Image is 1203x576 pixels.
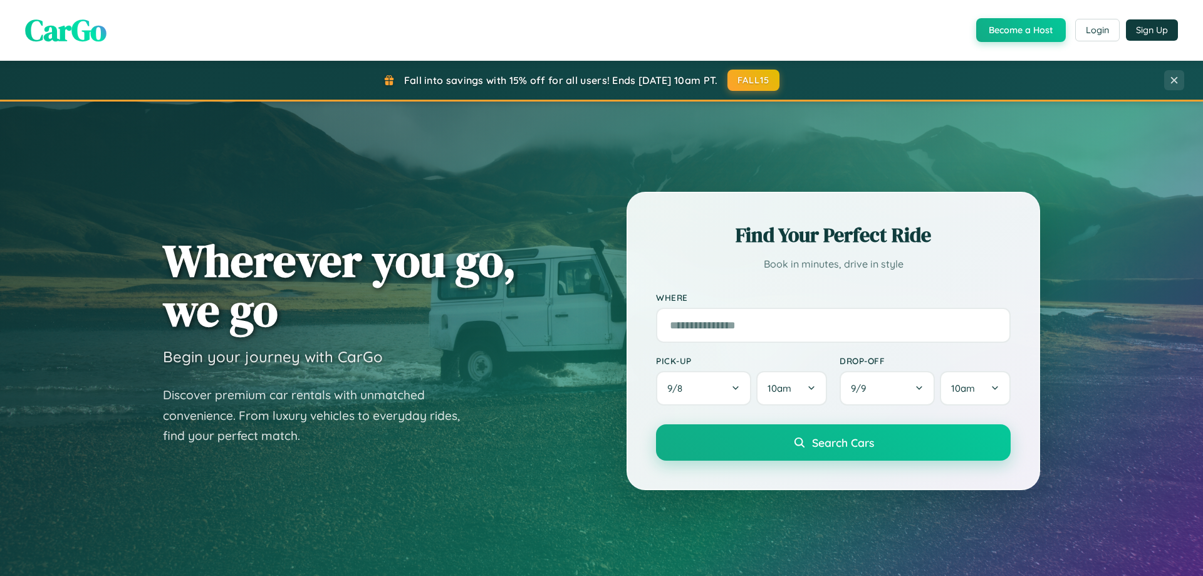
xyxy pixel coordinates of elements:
[812,436,874,449] span: Search Cars
[25,9,107,51] span: CarGo
[976,18,1066,42] button: Become a Host
[840,371,935,406] button: 9/9
[727,70,780,91] button: FALL15
[951,382,975,394] span: 10am
[656,424,1011,461] button: Search Cars
[940,371,1011,406] button: 10am
[840,355,1011,366] label: Drop-off
[851,382,872,394] span: 9 / 9
[163,347,383,366] h3: Begin your journey with CarGo
[404,74,718,86] span: Fall into savings with 15% off for all users! Ends [DATE] 10am PT.
[1126,19,1178,41] button: Sign Up
[768,382,791,394] span: 10am
[1075,19,1120,41] button: Login
[656,255,1011,273] p: Book in minutes, drive in style
[656,355,827,366] label: Pick-up
[667,382,689,394] span: 9 / 8
[163,385,476,446] p: Discover premium car rentals with unmatched convenience. From luxury vehicles to everyday rides, ...
[656,221,1011,249] h2: Find Your Perfect Ride
[163,236,516,335] h1: Wherever you go, we go
[656,292,1011,303] label: Where
[656,371,751,406] button: 9/8
[756,371,827,406] button: 10am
